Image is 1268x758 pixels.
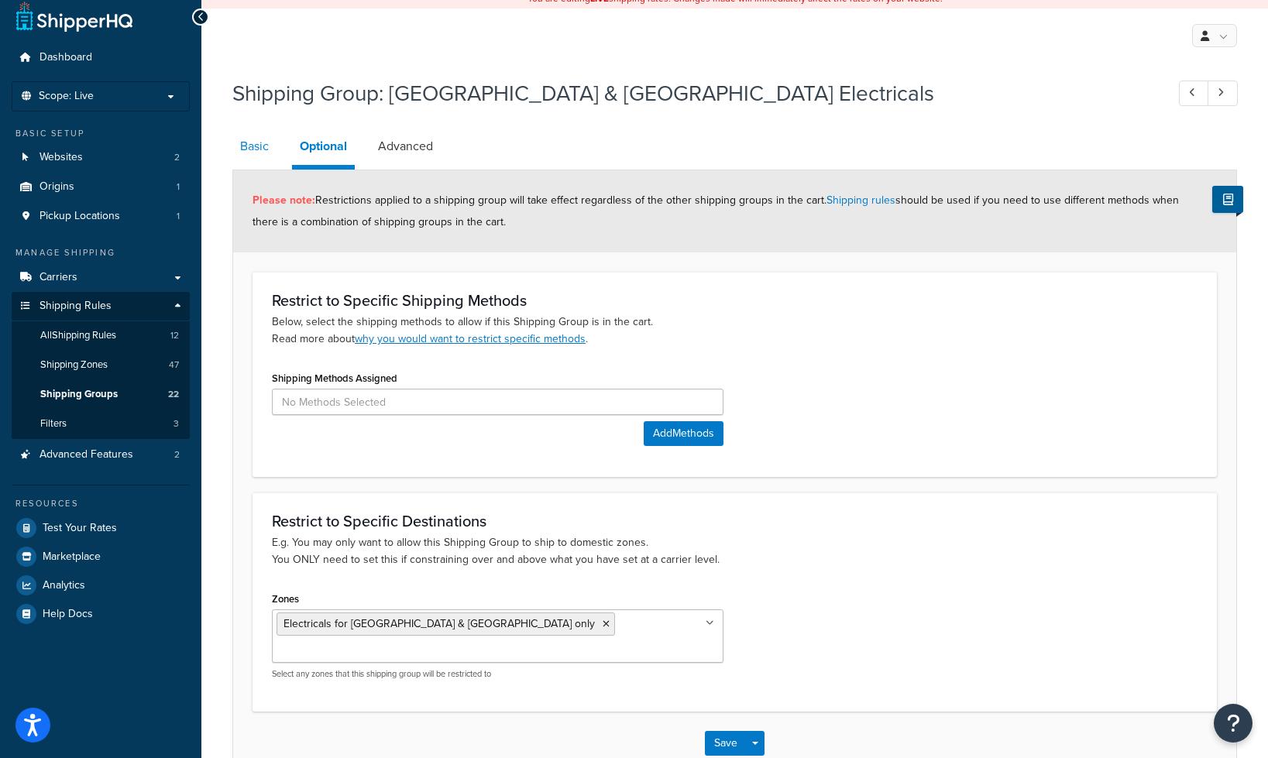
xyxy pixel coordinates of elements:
p: Below, select the shipping methods to allow if this Shipping Group is in the cart. Read more about . [272,314,1198,348]
span: Marketplace [43,550,101,564]
a: Advanced [370,128,441,165]
span: Shipping Rules [40,300,112,313]
span: Restrictions applied to a shipping group will take effect regardless of the other shipping groups... [253,192,1179,230]
span: 2 [174,448,180,461]
a: Carriers [12,263,190,292]
span: 22 [168,388,179,401]
a: AllShipping Rules12 [12,321,190,350]
span: Analytics [43,579,85,592]
a: Shipping Zones47 [12,351,190,379]
li: Advanced Features [12,441,190,469]
span: 1 [177,210,180,223]
button: Save [705,731,747,756]
span: Origins [40,180,74,194]
span: 1 [177,180,180,194]
span: Pickup Locations [40,210,120,223]
button: Show Help Docs [1212,186,1243,213]
a: Advanced Features2 [12,441,190,469]
span: Help Docs [43,608,93,621]
a: Optional [292,128,355,170]
a: Shipping Groups22 [12,380,190,409]
span: Advanced Features [40,448,133,461]
a: Next Record [1208,81,1238,106]
span: 2 [174,151,180,164]
a: Previous Record [1179,81,1209,106]
a: Dashboard [12,43,190,72]
div: Resources [12,497,190,510]
div: Manage Shipping [12,246,190,259]
span: Test Your Rates [43,522,117,535]
a: Shipping rules [826,192,895,208]
span: 47 [169,358,179,372]
h3: Restrict to Specific Shipping Methods [272,292,1198,309]
label: Zones [272,593,299,605]
p: E.g. You may only want to allow this Shipping Group to ship to domestic zones. You ONLY need to s... [272,534,1198,568]
li: Pickup Locations [12,202,190,231]
a: Pickup Locations1 [12,202,190,231]
h1: Shipping Group: [GEOGRAPHIC_DATA] & [GEOGRAPHIC_DATA] Electricals [232,78,1150,108]
span: 12 [170,329,179,342]
a: Origins1 [12,173,190,201]
li: Shipping Rules [12,292,190,439]
button: Open Resource Center [1214,704,1253,743]
li: Websites [12,143,190,172]
span: All Shipping Rules [40,329,116,342]
strong: Please note: [253,192,315,208]
span: Scope: Live [39,90,94,103]
span: Electricals for [GEOGRAPHIC_DATA] & [GEOGRAPHIC_DATA] only [283,616,595,632]
a: Marketplace [12,543,190,571]
span: Carriers [40,271,77,284]
li: Shipping Groups [12,380,190,409]
span: Filters [40,417,67,430]
a: Shipping Rules [12,292,190,321]
span: Shipping Groups [40,388,118,401]
a: why you would want to restrict specific methods [355,331,586,347]
div: Basic Setup [12,127,190,140]
span: Websites [40,151,83,164]
input: No Methods Selected [272,389,723,415]
a: Filters3 [12,410,190,438]
span: Shipping Zones [40,358,108,372]
li: Filters [12,410,190,438]
a: Test Your Rates [12,514,190,542]
h3: Restrict to Specific Destinations [272,513,1198,530]
span: Dashboard [40,51,92,64]
span: 3 [174,417,179,430]
li: Shipping Zones [12,351,190,379]
p: Select any zones that this shipping group will be restricted to [272,668,723,680]
li: Origins [12,173,190,201]
a: Basic [232,128,277,165]
button: AddMethods [644,421,723,446]
label: Shipping Methods Assigned [272,372,397,384]
a: Analytics [12,571,190,599]
a: Websites2 [12,143,190,172]
a: Help Docs [12,600,190,628]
